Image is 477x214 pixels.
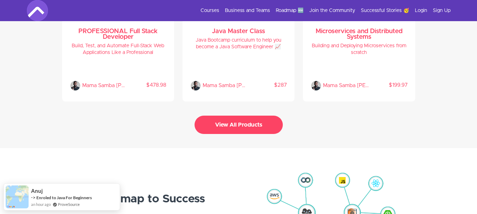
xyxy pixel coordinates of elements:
h4: Java Bootcamp curriculum to help you become a Java Software Engineer 📈 [190,37,287,50]
span: -> [31,195,36,200]
h3: Microservices and Distributed Systems [311,29,407,40]
a: Courses [201,7,219,14]
span: Anuj [31,188,43,194]
img: Mama Samba Braima Nelson [190,80,201,91]
p: Mama Samba Braima Nelson [323,80,369,91]
p: Mama Samba Braima Nelson [82,80,128,91]
a: Login [415,7,427,14]
a: Business and Teams [225,7,270,14]
p: Mama Samba Braima Nelson [203,80,248,91]
h3: PROFESSIONAL Full Stack Developer [70,29,166,40]
a: Successful Stories 🥳 [361,7,409,14]
img: Mama Samba Braima Nelson [70,80,81,91]
span: an hour ago [31,201,51,207]
button: View All Products [195,116,283,134]
a: Enroled to Java For Beginners [36,195,92,200]
p: $287 [248,82,287,89]
a: Join the Community [309,7,355,14]
a: Sign Up [433,7,451,14]
p: $199.97 [369,82,407,89]
h4: Build, Test, and Automate Full-Stack Web Applications Like a Professional [70,43,166,56]
a: Roadmap 🆕 [276,7,304,14]
a: ProveSource [58,201,80,207]
a: View All Products [195,124,283,127]
p: $478.98 [128,82,166,89]
strong: Roadmap to Success [92,194,205,205]
img: provesource social proof notification image [6,185,29,208]
h3: Java Master Class [190,29,287,34]
h4: Building and Deploying Microservices from scratch [311,43,407,56]
img: Mama Samba Braima Nelson [311,80,321,91]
